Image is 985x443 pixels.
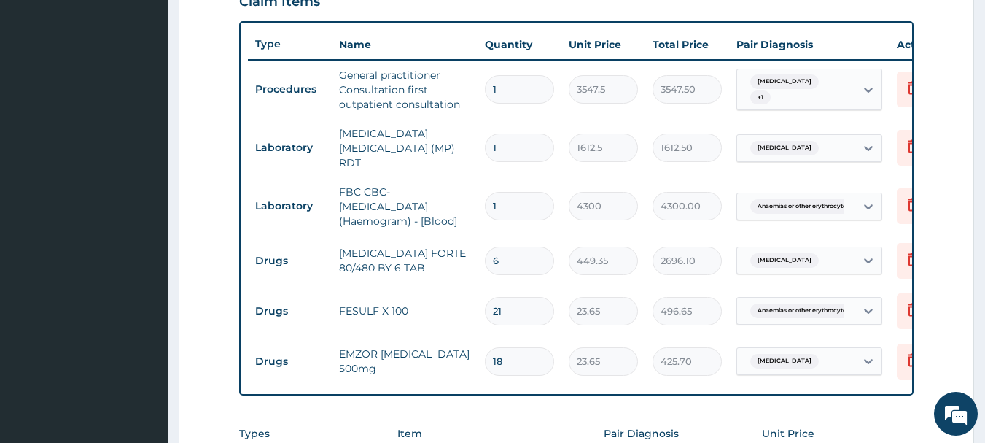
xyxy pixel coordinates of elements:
[76,82,245,101] div: Chat with us now
[332,296,478,325] td: FESULF X 100
[332,30,478,59] th: Name
[645,30,729,59] th: Total Price
[248,348,332,375] td: Drugs
[332,339,478,383] td: EMZOR [MEDICAL_DATA] 500mg
[750,141,819,155] span: [MEDICAL_DATA]
[248,247,332,274] td: Drugs
[248,134,332,161] td: Laboratory
[239,428,270,440] label: Types
[750,90,771,105] span: + 1
[239,7,274,42] div: Minimize live chat window
[561,30,645,59] th: Unit Price
[248,298,332,325] td: Drugs
[332,119,478,177] td: [MEDICAL_DATA] [MEDICAL_DATA] (MP) RDT
[332,239,478,282] td: [MEDICAL_DATA] FORTE 80/480 BY 6 TAB
[478,30,561,59] th: Quantity
[248,76,332,103] td: Procedures
[332,177,478,236] td: FBC CBC-[MEDICAL_DATA] (Haemogram) - [Blood]
[248,193,332,220] td: Laboratory
[397,426,422,441] label: Item
[750,354,819,369] span: [MEDICAL_DATA]
[85,130,201,277] span: We're online!
[7,291,278,342] textarea: Type your message and hit 'Enter'
[750,253,819,268] span: [MEDICAL_DATA]
[750,199,860,214] span: Anaemias or other erythrocyte ...
[889,30,962,59] th: Actions
[729,30,889,59] th: Pair Diagnosis
[750,304,860,318] span: Anaemias or other erythrocyte ...
[604,426,679,441] label: Pair Diagnosis
[248,31,332,58] th: Type
[27,73,59,109] img: d_794563401_company_1708531726252_794563401
[332,61,478,119] td: General practitioner Consultation first outpatient consultation
[750,74,819,89] span: [MEDICAL_DATA]
[762,426,814,441] label: Unit Price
